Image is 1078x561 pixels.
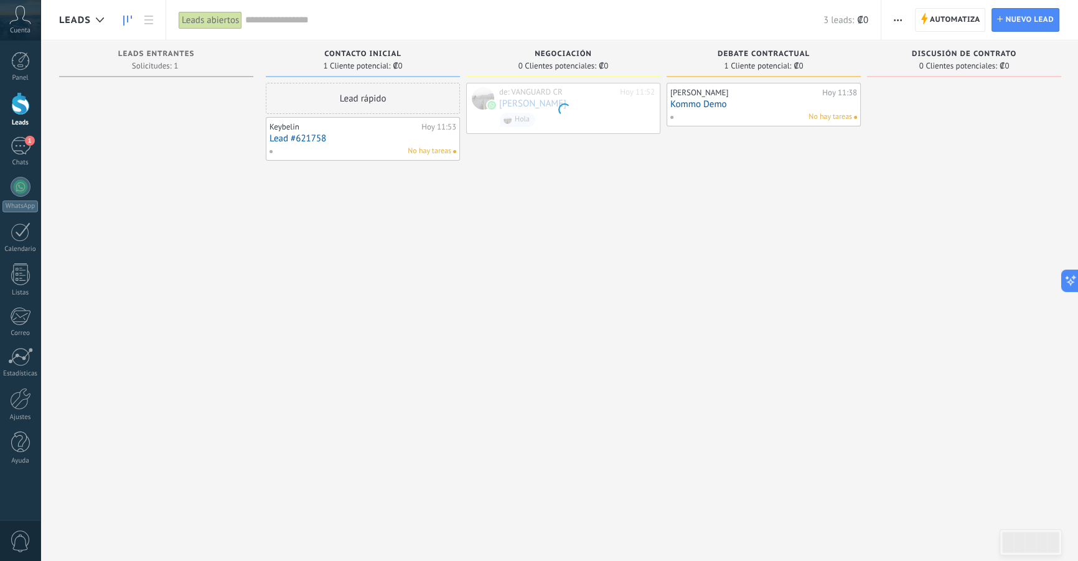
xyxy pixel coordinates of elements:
a: Automatiza [915,8,986,32]
div: Ajustes [2,413,39,422]
div: Discusión de contrato [873,50,1055,60]
a: Kommo Demo [670,99,857,110]
div: Lead rápido [266,83,460,114]
div: WhatsApp [2,200,38,212]
div: Keybelin [269,122,418,132]
div: Hoy 11:53 [421,122,456,132]
span: ₡0 [599,62,608,70]
span: Discusión de contrato [912,50,1016,59]
span: Nuevo lead [1005,9,1054,31]
div: Contacto inicial [272,50,454,60]
span: Leads Entrantes [118,50,195,59]
a: Lead #621758 [269,133,456,144]
span: Automatiza [930,9,980,31]
a: Nuevo lead [991,8,1059,32]
span: No hay tareas [809,111,852,123]
span: ₡0 [794,62,803,70]
span: ₡0 [857,14,868,26]
span: 3 leads: [823,14,854,26]
div: Estadísticas [2,370,39,378]
span: No hay nada asignado [453,150,456,153]
span: 1 Cliente potencial: [724,62,791,70]
div: Listas [2,289,39,297]
span: Debate contractual [718,50,810,59]
span: ₡0 [1000,62,1009,70]
span: 0 Clientes potenciales: [518,62,596,70]
span: 0 Clientes potenciales: [919,62,997,70]
div: Negociación [472,50,654,60]
span: 1 Cliente potencial: [323,62,390,70]
span: No hay tareas [408,146,451,157]
div: Debate contractual [673,50,855,60]
div: Leads abiertos [179,11,242,29]
span: ₡0 [393,62,402,70]
span: Solicitudes: 1 [132,62,178,70]
a: Leads [117,8,138,32]
div: Leads [2,119,39,127]
div: Calendario [2,245,39,253]
span: Negociación [535,50,592,59]
span: No hay nada asignado [854,116,857,119]
div: Ayuda [2,457,39,465]
span: Contacto inicial [324,50,401,59]
div: [PERSON_NAME] [670,88,819,98]
div: Correo [2,329,39,337]
button: Más [889,8,907,32]
div: Chats [2,159,39,167]
span: Cuenta [10,27,30,35]
div: Leads Entrantes [65,50,247,60]
span: 1 [25,136,35,146]
a: Lista [138,8,159,32]
span: Leads [59,14,91,26]
div: Panel [2,74,39,82]
div: Hoy 11:38 [822,88,857,98]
